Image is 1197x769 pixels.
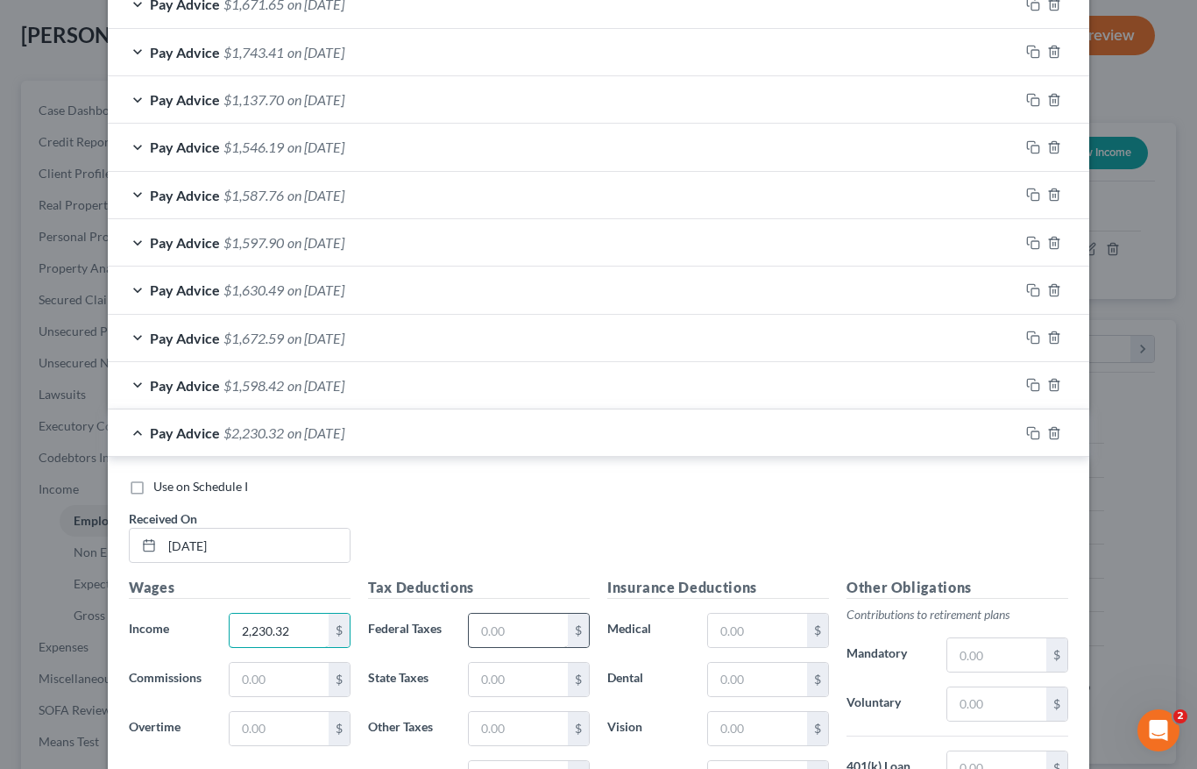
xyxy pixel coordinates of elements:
[1046,638,1067,672] div: $
[846,577,1068,599] h5: Other Obligations
[223,234,284,251] span: $1,597.90
[598,662,698,697] label: Dental
[223,187,284,203] span: $1,587.76
[223,139,284,155] span: $1,546.19
[150,44,220,61] span: Pay Advice
[287,44,344,61] span: on [DATE]
[223,424,284,441] span: $2,230.32
[150,330,220,346] span: Pay Advice
[368,577,590,599] h5: Tax Deductions
[807,712,828,745] div: $
[287,330,344,346] span: on [DATE]
[708,663,807,696] input: 0.00
[708,712,807,745] input: 0.00
[223,91,284,108] span: $1,137.70
[150,377,220,394] span: Pay Advice
[838,687,938,722] label: Voluntary
[469,614,568,647] input: 0.00
[1173,709,1187,723] span: 2
[162,529,350,562] input: MM/DD/YYYY
[607,577,829,599] h5: Insurance Deductions
[120,711,220,746] label: Overtime
[359,711,459,746] label: Other Taxes
[223,377,284,394] span: $1,598.42
[287,91,344,108] span: on [DATE]
[568,712,589,745] div: $
[287,139,344,155] span: on [DATE]
[568,663,589,696] div: $
[150,424,220,441] span: Pay Advice
[807,614,828,647] div: $
[1137,709,1179,751] iframe: Intercom live chat
[947,687,1046,721] input: 0.00
[469,712,568,745] input: 0.00
[568,614,589,647] div: $
[223,44,284,61] span: $1,743.41
[153,479,248,494] span: Use on Schedule I
[120,662,220,697] label: Commissions
[230,712,329,745] input: 0.00
[287,377,344,394] span: on [DATE]
[150,139,220,155] span: Pay Advice
[287,424,344,441] span: on [DATE]
[598,711,698,746] label: Vision
[129,511,197,526] span: Received On
[1046,687,1067,721] div: $
[150,234,220,251] span: Pay Advice
[807,663,828,696] div: $
[150,91,220,108] span: Pay Advice
[359,662,459,697] label: State Taxes
[223,281,284,298] span: $1,630.49
[947,638,1046,672] input: 0.00
[598,613,698,648] label: Medical
[287,281,344,298] span: on [DATE]
[230,614,329,647] input: 0.00
[230,663,329,696] input: 0.00
[469,663,568,696] input: 0.00
[150,187,220,203] span: Pay Advice
[129,621,169,636] span: Income
[838,637,938,673] label: Mandatory
[359,613,459,648] label: Federal Taxes
[708,614,807,647] input: 0.00
[223,330,284,346] span: $1,672.59
[287,187,344,203] span: on [DATE]
[150,281,220,298] span: Pay Advice
[846,606,1068,623] p: Contributions to retirement plans
[129,577,351,599] h5: Wages
[329,663,350,696] div: $
[287,234,344,251] span: on [DATE]
[329,712,350,745] div: $
[329,614,350,647] div: $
